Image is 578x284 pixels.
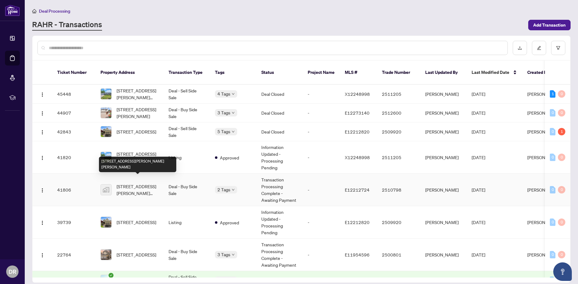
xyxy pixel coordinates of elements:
[256,174,303,206] td: Transaction Processing Complete - Awaiting Payment
[37,89,47,99] button: Logo
[256,122,303,141] td: Deal Closed
[52,174,96,206] td: 41806
[52,206,96,239] td: 39739
[550,154,555,161] div: 0
[101,184,111,195] img: thumbnail-img
[558,186,565,193] div: 0
[37,185,47,195] button: Logo
[558,90,565,98] div: 0
[558,128,565,135] div: 1
[528,20,571,30] button: Add Transaction
[232,253,235,256] span: down
[164,61,210,85] th: Transaction Type
[377,61,420,85] th: Trade Number
[472,155,485,160] span: [DATE]
[518,46,522,50] span: download
[164,141,210,174] td: Listing
[32,19,102,31] a: RAHR - Transactions
[558,251,565,258] div: 0
[220,154,239,161] span: Approved
[217,128,230,135] span: 5 Tags
[377,239,420,271] td: 2500801
[220,219,239,226] span: Approved
[303,206,340,239] td: -
[256,104,303,122] td: Deal Closed
[303,61,340,85] th: Project Name
[37,108,47,118] button: Logo
[96,61,164,85] th: Property Address
[345,155,370,160] span: X12248998
[303,104,340,122] td: -
[5,5,20,16] img: logo
[37,152,47,162] button: Logo
[420,104,467,122] td: [PERSON_NAME]
[217,109,230,116] span: 3 Tags
[37,250,47,260] button: Logo
[345,110,370,116] span: E12273140
[533,20,566,30] span: Add Transaction
[52,61,96,85] th: Ticket Number
[527,252,561,257] span: [PERSON_NAME]
[377,104,420,122] td: 2512600
[420,206,467,239] td: [PERSON_NAME]
[232,188,235,191] span: down
[117,150,159,164] span: [STREET_ADDRESS][PERSON_NAME][PERSON_NAME]
[550,109,555,117] div: 0
[117,106,159,120] span: [STREET_ADDRESS][PERSON_NAME]
[217,90,230,97] span: 4 Tags
[550,218,555,226] div: 0
[532,41,546,55] button: edit
[40,188,45,193] img: Logo
[9,267,16,276] span: DR
[52,85,96,104] td: 45448
[210,61,256,85] th: Tags
[40,220,45,225] img: Logo
[40,111,45,116] img: Logo
[472,187,485,193] span: [DATE]
[232,111,235,114] span: down
[527,187,561,193] span: [PERSON_NAME]
[40,92,45,97] img: Logo
[256,206,303,239] td: Information Updated - Processing Pending
[232,92,235,95] span: down
[345,187,370,193] span: E12212724
[472,69,509,76] span: Last Modified Date
[377,174,420,206] td: 2510798
[164,122,210,141] td: Deal - Sell Side Sale
[117,87,159,101] span: [STREET_ADDRESS][PERSON_NAME][PERSON_NAME]
[550,90,555,98] div: 1
[101,152,111,163] img: thumbnail-img
[527,155,561,160] span: [PERSON_NAME]
[52,239,96,271] td: 22764
[303,85,340,104] td: -
[217,277,230,284] span: 4 Tags
[377,141,420,174] td: 2511205
[164,174,210,206] td: Deal - Buy Side Sale
[37,217,47,227] button: Logo
[550,277,555,284] div: 0
[472,252,485,257] span: [DATE]
[99,157,176,172] div: [STREET_ADDRESS][PERSON_NAME][PERSON_NAME]
[340,61,377,85] th: MLS #
[345,129,370,134] span: E12212820
[522,61,559,85] th: Created By
[527,219,561,225] span: [PERSON_NAME]
[303,141,340,174] td: -
[420,239,467,271] td: [PERSON_NAME]
[550,128,555,135] div: 0
[420,122,467,141] td: [PERSON_NAME]
[527,129,561,134] span: [PERSON_NAME]
[217,186,230,193] span: 2 Tags
[164,239,210,271] td: Deal - Buy Side Sale
[513,41,527,55] button: download
[558,109,565,117] div: 0
[101,108,111,118] img: thumbnail-img
[303,174,340,206] td: -
[37,127,47,137] button: Logo
[551,41,565,55] button: filter
[553,262,572,281] button: Open asap
[256,85,303,104] td: Deal Closed
[40,155,45,160] img: Logo
[164,206,210,239] td: Listing
[556,46,560,50] span: filter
